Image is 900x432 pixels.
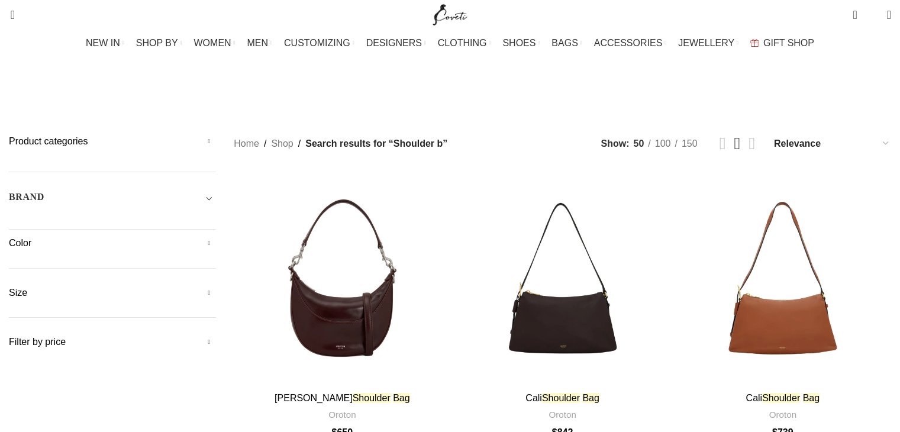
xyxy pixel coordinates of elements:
a: Cali <em class="algolia-search-highlight">Shoulder</em> <em class="algolia-search-highlight">Bag<... [454,170,671,386]
span: 50 [634,138,644,149]
span: BAGS [551,37,578,49]
a: Oroton [328,408,356,421]
a: [PERSON_NAME]Shoulder Bag [275,393,410,403]
a: Cali <em class="algolia-search-highlight">Shoulder</em> <em class="algolia-search-highlight">Bag<... [675,170,891,386]
a: SHOP BY [136,31,182,55]
a: CLOTHING [438,31,491,55]
select: Shop order [773,135,891,152]
a: MEN [247,31,272,55]
a: Florence Small <em class="algolia-search-highlight">Shoulder</em> <em class="algolia-search-highl... [234,170,450,386]
a: Grid view 2 [720,135,726,152]
a: SHOES [502,31,540,55]
span: CLOTHING [438,37,487,49]
a: Oroton [549,408,576,421]
a: CaliShoulder Bag [746,393,820,403]
h5: Filter by price [9,336,216,349]
h5: BRAND [9,191,44,204]
span: Show [601,136,630,151]
span: SHOP BY [136,37,178,49]
em: Shoulder [542,393,580,403]
span: 150 [682,138,698,149]
div: Main navigation [3,31,897,55]
a: Grid view 4 [749,135,755,152]
span: WOMEN [194,37,231,49]
a: 0 [847,3,863,27]
div: Toggle filter [9,190,216,211]
em: Shoulder [353,393,391,403]
span: SHOES [502,37,536,49]
em: Bag [803,393,820,403]
span: 100 [655,138,671,149]
span: JEWELLERY [678,37,734,49]
a: 50 [630,136,649,151]
img: GiftBag [750,39,759,47]
span: CUSTOMIZING [284,37,350,49]
span: 0 [869,12,878,21]
a: Search [3,3,15,27]
h5: Product categories [9,135,216,148]
h5: Color [9,237,216,250]
a: NEW IN [86,31,124,55]
span: Search results for “Shoulder b” [305,136,447,151]
span: GIFT SHOP [763,37,814,49]
em: Bag [393,393,409,403]
a: GIFT SHOP [750,31,814,55]
a: Oroton [769,408,796,421]
span: ACCESSORIES [594,37,663,49]
span: 0 [854,6,863,15]
h1: Search results: “Shoulder b” [288,68,612,99]
span: NEW IN [86,37,120,49]
a: BAGS [551,31,582,55]
a: Home [234,136,259,151]
a: DESIGNERS [366,31,426,55]
a: CaliShoulder Bag [525,393,599,403]
a: 100 [651,136,675,151]
h5: Size [9,286,216,299]
span: DESIGNERS [366,37,422,49]
a: ACCESSORIES [594,31,667,55]
a: JEWELLERY [678,31,738,55]
a: Grid view 3 [734,135,741,152]
a: Shop [271,136,293,151]
a: Site logo [430,9,470,19]
div: My Wishlist [866,3,878,27]
a: 150 [678,136,702,151]
a: WOMEN [194,31,236,55]
span: MEN [247,37,269,49]
em: Shoulder [762,393,800,403]
em: Bag [582,393,599,403]
nav: Breadcrumb [234,136,447,151]
a: CUSTOMIZING [284,31,354,55]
